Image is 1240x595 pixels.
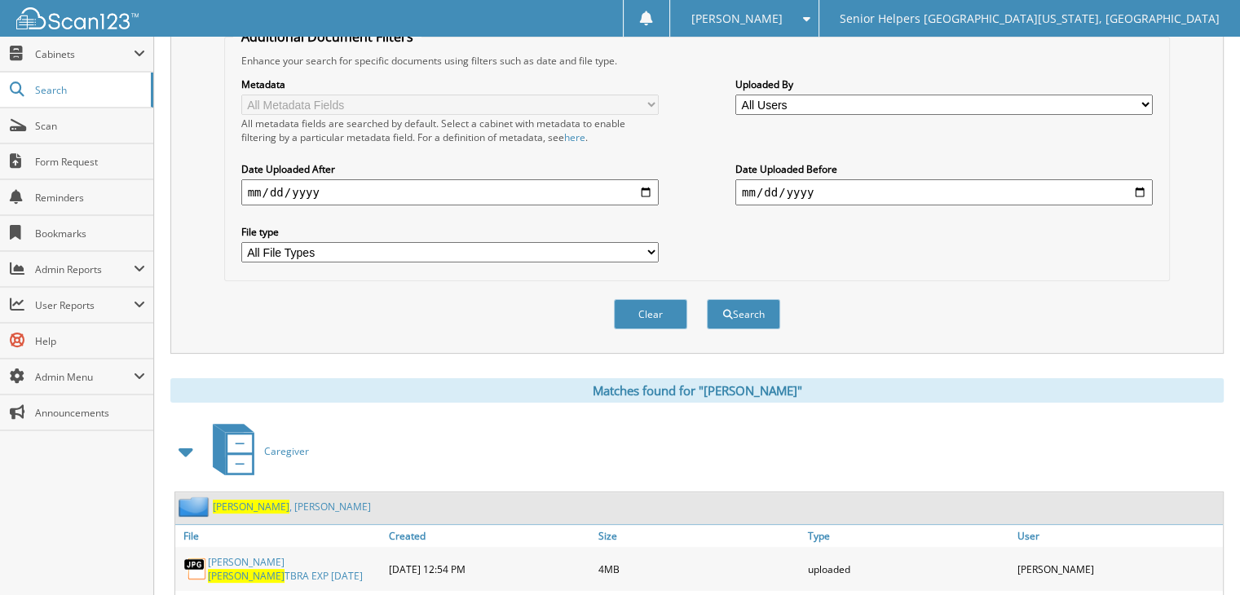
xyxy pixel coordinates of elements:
iframe: Chat Widget [1158,517,1240,595]
legend: Additional Document Filters [233,28,421,46]
span: Caregiver [264,444,309,458]
span: [PERSON_NAME] [213,500,289,513]
a: here [564,130,585,144]
a: File [175,525,385,547]
div: uploaded [804,551,1013,587]
span: Help [35,334,145,348]
a: Caregiver [203,419,309,483]
input: end [735,179,1153,205]
button: Clear [614,299,687,329]
button: Search [707,299,780,329]
div: Matches found for "[PERSON_NAME]" [170,378,1224,403]
div: 4MB [594,551,804,587]
span: [PERSON_NAME] [208,569,285,583]
label: Date Uploaded After [241,162,659,176]
span: [PERSON_NAME] [691,14,782,24]
label: File type [241,225,659,239]
span: Announcements [35,406,145,420]
a: [PERSON_NAME], [PERSON_NAME] [213,500,371,513]
span: Cabinets [35,47,134,61]
a: Type [804,525,1013,547]
label: Date Uploaded Before [735,162,1153,176]
div: [PERSON_NAME] [1013,551,1223,587]
a: Size [594,525,804,547]
img: folder2.png [179,496,213,517]
span: Reminders [35,191,145,205]
span: Scan [35,119,145,133]
span: Form Request [35,155,145,169]
div: [DATE] 12:54 PM [385,551,594,587]
span: Bookmarks [35,227,145,240]
a: Created [385,525,594,547]
img: JPG.png [183,557,208,581]
div: All metadata fields are searched by default. Select a cabinet with metadata to enable filtering b... [241,117,659,144]
span: User Reports [35,298,134,312]
span: Admin Menu [35,370,134,384]
a: [PERSON_NAME][PERSON_NAME]TBRA EXP [DATE] [208,555,381,583]
span: Admin Reports [35,262,134,276]
div: Enhance your search for specific documents using filters such as date and file type. [233,54,1162,68]
label: Metadata [241,77,659,91]
span: Senior Helpers [GEOGRAPHIC_DATA][US_STATE], [GEOGRAPHIC_DATA] [840,14,1220,24]
span: Search [35,83,143,97]
a: User [1013,525,1223,547]
img: scan123-logo-white.svg [16,7,139,29]
label: Uploaded By [735,77,1153,91]
input: start [241,179,659,205]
